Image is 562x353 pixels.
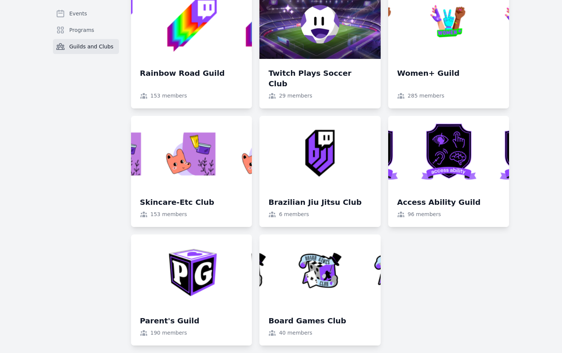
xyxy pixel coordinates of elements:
span: Programs [69,26,94,34]
nav: Sidebar [53,6,119,66]
a: Events [53,6,119,21]
a: Guilds and Clubs [53,39,119,54]
a: Programs [53,23,119,38]
span: Guilds and Clubs [69,43,114,50]
span: Events [69,10,87,17]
